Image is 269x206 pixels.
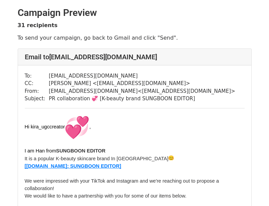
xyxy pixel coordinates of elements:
[25,87,49,95] td: From:
[65,115,89,140] img: 💞
[25,148,56,153] span: I am Han from
[25,53,245,61] h4: Email to [EMAIL_ADDRESS][DOMAIN_NAME]
[25,124,91,129] span: Hi kira_ugccreator ,
[18,7,252,19] h2: Campaign Preview
[18,22,58,28] strong: 31 recipients
[49,95,235,103] td: PR collaboration 💞 [K-beauty brand SUNGBOON EDITOR]
[25,178,220,191] span: We were impressed with your TikTok and Instagram and we're reaching out to propose a collaboration!
[25,193,187,199] span: We would like to have a partnership with you for some of our items below.
[25,95,49,103] td: Subject:
[49,72,235,80] td: [EMAIL_ADDRESS][DOMAIN_NAME]
[25,72,49,80] td: To:
[25,80,49,87] td: CC:
[49,80,235,87] td: [PERSON_NAME] < [EMAIL_ADDRESS][DOMAIN_NAME] >
[25,156,169,161] span: It is a popular K-beauty skincare brand In [GEOGRAPHIC_DATA]
[56,148,105,153] span: SUNGBOON EDITOR
[18,34,252,41] p: To send your campaign, go back to Gmail and click "Send".
[49,87,235,95] td: [EMAIL_ADDRESS][DOMAIN_NAME] < [EMAIL_ADDRESS][DOMAIN_NAME] >
[168,155,174,161] img: 😊
[25,163,121,169] a: [[DOMAIN_NAME]: SUNGBOON EDITOR]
